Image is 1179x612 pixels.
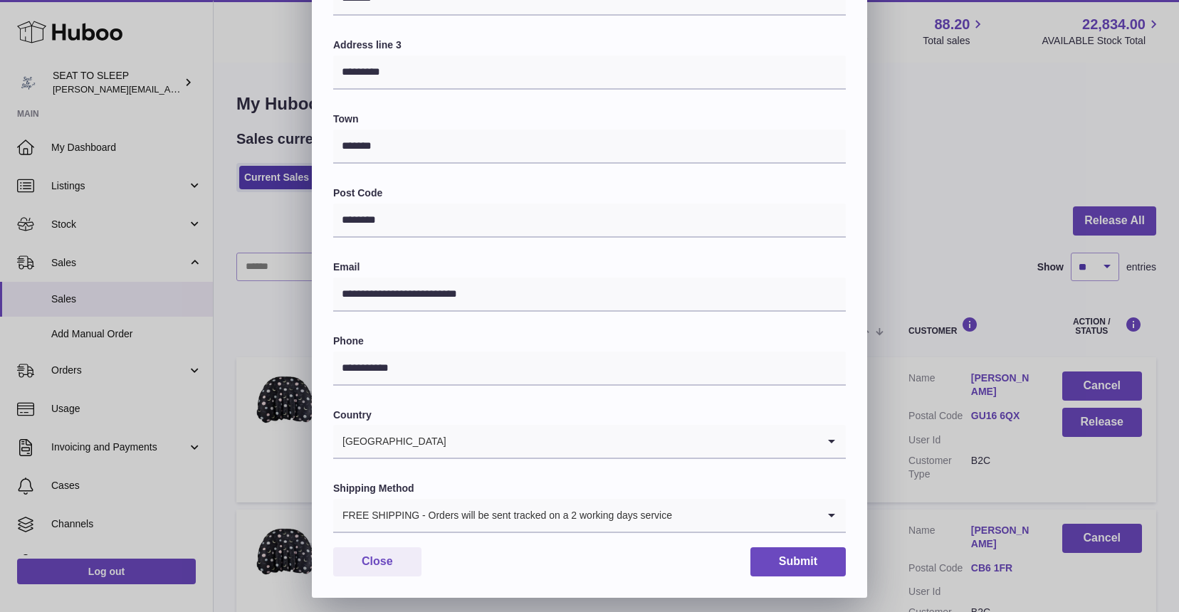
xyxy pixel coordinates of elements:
[333,425,447,458] span: [GEOGRAPHIC_DATA]
[333,112,846,126] label: Town
[447,425,817,458] input: Search for option
[333,499,846,533] div: Search for option
[333,186,846,200] label: Post Code
[333,408,846,422] label: Country
[333,425,846,459] div: Search for option
[333,499,673,532] span: FREE SHIPPING - Orders will be sent tracked on a 2 working days service
[333,482,846,495] label: Shipping Method
[333,334,846,348] label: Phone
[673,499,817,532] input: Search for option
[333,38,846,52] label: Address line 3
[750,547,846,576] button: Submit
[333,260,846,274] label: Email
[333,547,421,576] button: Close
